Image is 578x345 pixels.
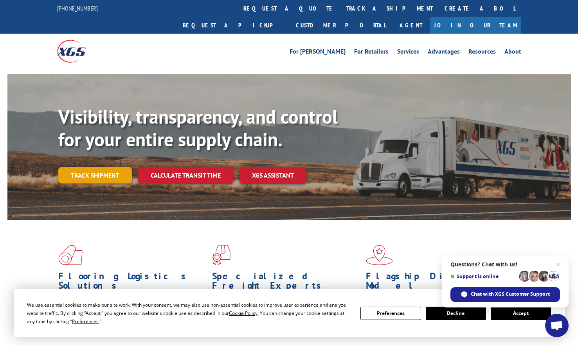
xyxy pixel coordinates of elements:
[504,49,521,57] a: About
[450,287,560,302] span: Chat with XGS Customer Support
[366,245,393,265] img: xgs-icon-flagship-distribution-model-red
[430,17,521,34] a: Join Our Team
[14,289,565,337] div: Cookie Consent Prompt
[212,329,310,338] a: Learn More >
[72,318,99,325] span: Preferences
[290,17,392,34] a: Customer Portal
[57,4,98,12] a: [PHONE_NUMBER]
[138,167,233,184] a: Calculate transit time
[491,307,551,320] button: Accept
[450,261,560,268] span: Questions? Chat with us!
[239,167,306,184] a: XGS ASSISTANT
[471,291,550,298] span: Chat with XGS Customer Support
[58,271,206,294] h1: Flooring Logistics Solutions
[229,310,257,316] span: Cookie Policy
[397,49,419,57] a: Services
[290,49,346,57] a: For [PERSON_NAME]
[58,167,132,183] a: Track shipment
[58,104,338,151] b: Visibility, transparency, and control for your entire supply chain.
[450,273,516,279] span: Support is online
[212,271,360,294] h1: Specialized Freight Experts
[58,245,83,265] img: xgs-icon-total-supply-chain-intelligence-red
[177,17,290,34] a: Request a pickup
[27,301,351,325] div: We use essential cookies to make our site work. With your consent, we may also use non-essential ...
[428,49,460,57] a: Advantages
[366,271,514,294] h1: Flagship Distribution Model
[58,329,156,338] a: Learn More >
[468,49,496,57] a: Resources
[360,307,421,320] button: Preferences
[354,49,389,57] a: For Retailers
[426,307,486,320] button: Decline
[392,17,430,34] a: Agent
[545,314,569,337] a: Open chat
[212,245,230,265] img: xgs-icon-focused-on-flooring-red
